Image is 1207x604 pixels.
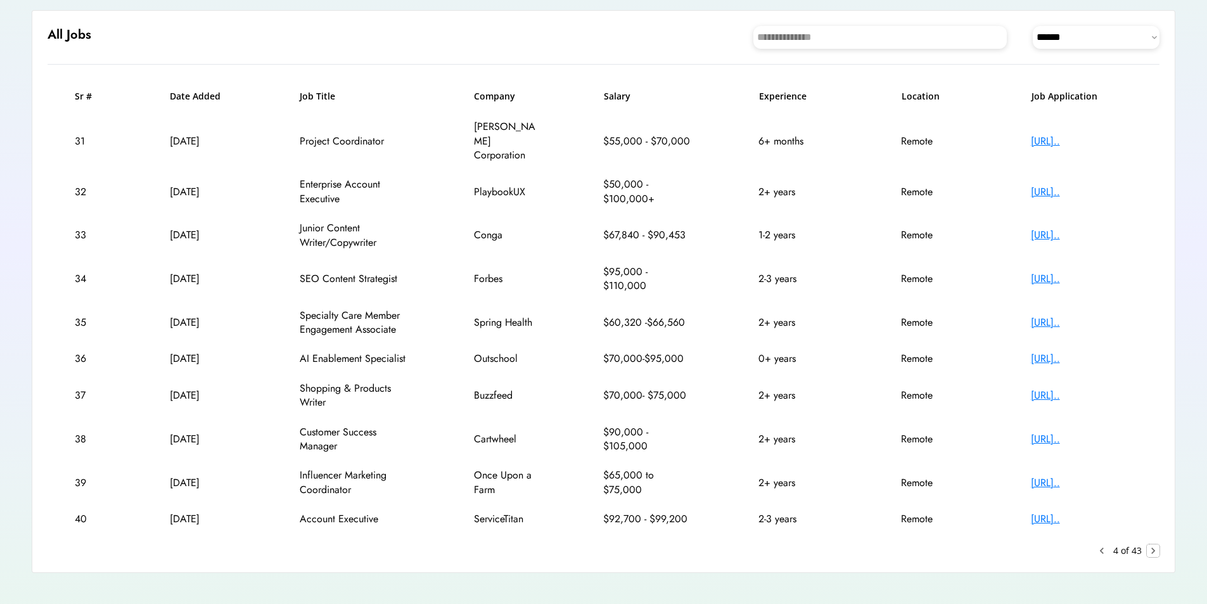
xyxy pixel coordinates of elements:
div: 2+ years [758,185,834,199]
div: [URL].. [1031,228,1132,242]
div: [URL].. [1031,134,1132,148]
div: Remote [901,352,964,366]
div: [DATE] [170,272,233,286]
h6: Sr # [75,90,103,103]
div: [DATE] [170,316,233,330]
div: [URL].. [1031,185,1132,199]
div: [PERSON_NAME] Corporation [474,120,537,162]
div: Outschool [474,352,537,366]
div: Remote [901,185,964,199]
div: [DATE] [170,134,233,148]
h6: Company [474,90,537,103]
div: Remote [901,476,964,490]
h6: Salary [604,90,693,103]
button: keyboard_arrow_left [1095,544,1108,557]
div: 6+ months [758,134,834,148]
div: Remote [901,432,964,446]
div: Remote [901,134,964,148]
div: [DATE] [170,185,233,199]
div: 2+ years [758,476,834,490]
div: 31 [75,134,103,148]
div: Customer Success Manager [300,425,407,454]
div: 2+ years [758,316,834,330]
div: Project Coordinator [300,134,407,148]
div: [URL].. [1031,389,1132,402]
div: $95,000 - $110,000 [603,265,692,293]
div: $60,320 -$66,560 [603,316,692,330]
div: Buzzfeed [474,389,537,402]
div: Junior Content Writer/Copywriter [300,221,407,250]
div: Remote [901,272,964,286]
div: Account Executive [300,512,407,526]
div: [DATE] [170,476,233,490]
div: PlaybookUX [474,185,537,199]
div: 33 [75,228,103,242]
div: Remote [901,389,964,402]
div: 39 [75,476,103,490]
div: 2+ years [758,389,834,402]
h6: Location [902,90,965,103]
button: chevron_right [1147,544,1159,557]
div: Remote [901,228,964,242]
h6: All Jobs [48,26,91,44]
div: Cartwheel [474,432,537,446]
div: [DATE] [170,389,233,402]
div: $67,840 - $90,453 [603,228,692,242]
div: Spring Health [474,316,537,330]
div: [URL].. [1031,432,1132,446]
div: [URL].. [1031,352,1132,366]
div: Shopping & Products Writer [300,382,407,410]
div: 37 [75,389,103,402]
div: $55,000 - $70,000 [603,134,692,148]
div: 35 [75,316,103,330]
div: $65,000 to $75,000 [603,468,692,497]
div: [URL].. [1031,272,1132,286]
div: [URL].. [1031,512,1132,526]
div: 40 [75,512,103,526]
h6: Job Title [300,90,335,103]
div: 0+ years [758,352,834,366]
div: 2-3 years [758,272,834,286]
div: $90,000 - $105,000 [603,425,692,454]
div: Once Upon a Farm [474,468,537,497]
div: $70,000-$95,000 [603,352,692,366]
h6: Experience [759,90,835,103]
div: [DATE] [170,512,233,526]
h6: Job Application [1031,90,1133,103]
div: 1-2 years [758,228,834,242]
div: [DATE] [170,228,233,242]
div: 34 [75,272,103,286]
div: [DATE] [170,432,233,446]
div: $70,000- $75,000 [603,389,692,402]
div: 2+ years [758,432,834,446]
div: SEO Content Strategist [300,272,407,286]
div: 2-3 years [758,512,834,526]
div: $50,000 - $100,000+ [603,177,692,206]
div: Remote [901,512,964,526]
div: [URL].. [1031,316,1132,330]
div: Conga [474,228,537,242]
div: Influencer Marketing Coordinator [300,468,407,497]
div: [DATE] [170,352,233,366]
div: AI Enablement Specialist [300,352,407,366]
div: 32 [75,185,103,199]
div: Enterprise Account Executive [300,177,407,206]
div: 4 of 43 [1113,544,1142,557]
div: $92,700 - $99,200 [603,512,692,526]
div: ServiceTitan [474,512,537,526]
div: Remote [901,316,964,330]
div: 36 [75,352,103,366]
h6: Date Added [170,90,233,103]
div: 38 [75,432,103,446]
div: Forbes [474,272,537,286]
div: Specialty Care Member Engagement Associate [300,309,407,337]
div: [URL].. [1031,476,1132,490]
